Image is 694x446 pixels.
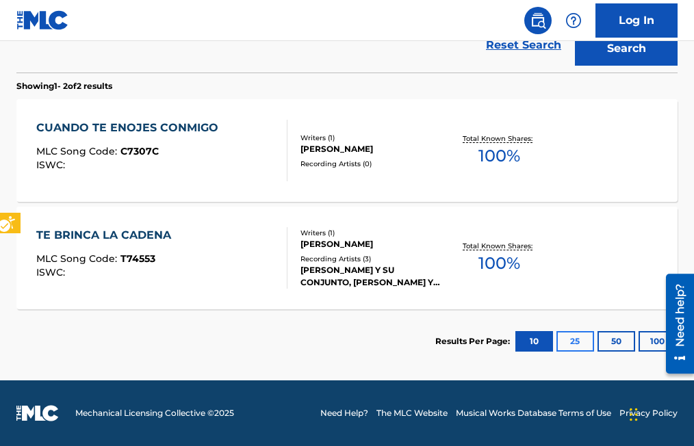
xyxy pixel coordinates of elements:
div: Recording Artists ( 3 ) [300,254,444,264]
span: 100 % [478,251,520,276]
img: MLC Logo [16,10,69,30]
span: Mechanical Licensing Collective © 2025 [75,407,234,419]
img: search [530,12,546,29]
button: 10 [515,331,553,352]
iframe: Hubspot Iframe [626,380,694,446]
span: ISWC : [36,159,68,171]
span: T74553 [120,252,155,265]
div: CUANDO TE ENOJES CONMIGO [36,120,225,136]
p: Total Known Shares: [463,133,536,144]
button: 100 [639,331,676,352]
span: C7307C [120,145,159,157]
button: 25 [556,331,594,352]
p: Results Per Page: [435,335,513,347]
p: Showing 1 - 2 of 2 results [16,80,112,92]
div: Writers ( 1 ) [300,133,444,143]
a: TE BRINCA LA CADENAMLC Song Code:T74553ISWC:Writers (1)[PERSON_NAME]Recording Artists (3)[PERSON_... [16,207,678,309]
a: CUANDO TE ENOJES CONMIGOMLC Song Code:C7307CISWC:Writers (1)[PERSON_NAME]Recording Artists (0)Tot... [16,99,678,202]
div: Chat Widget [626,380,694,446]
div: Writers ( 1 ) [300,228,444,238]
div: [PERSON_NAME] [300,143,444,155]
img: logo [16,405,59,421]
div: Recording Artists ( 0 ) [300,159,444,169]
img: help [565,12,582,29]
button: 50 [597,331,635,352]
button: Search [575,31,678,66]
div: [PERSON_NAME] Y SU CONJUNTO, [PERSON_NAME] Y SU CONJUNTO, [PERSON_NAME] Y SU CONJUNTO [300,264,444,289]
div: Drag [630,394,638,435]
div: TE BRINCA LA CADENA [36,227,178,244]
a: Need Help? [320,407,368,419]
a: The MLC Website [376,407,448,419]
span: MLC Song Code : [36,252,120,265]
iframe: Iframe | Resource Center [656,268,694,378]
span: 100 % [478,144,520,168]
div: [PERSON_NAME] [300,238,444,250]
a: Privacy Policy [619,407,678,419]
a: Log In [595,3,678,38]
span: MLC Song Code : [36,145,120,157]
span: ISWC : [36,266,68,278]
a: Reset Search [479,30,568,60]
a: Musical Works Database Terms of Use [456,407,611,419]
p: Total Known Shares: [463,241,536,251]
